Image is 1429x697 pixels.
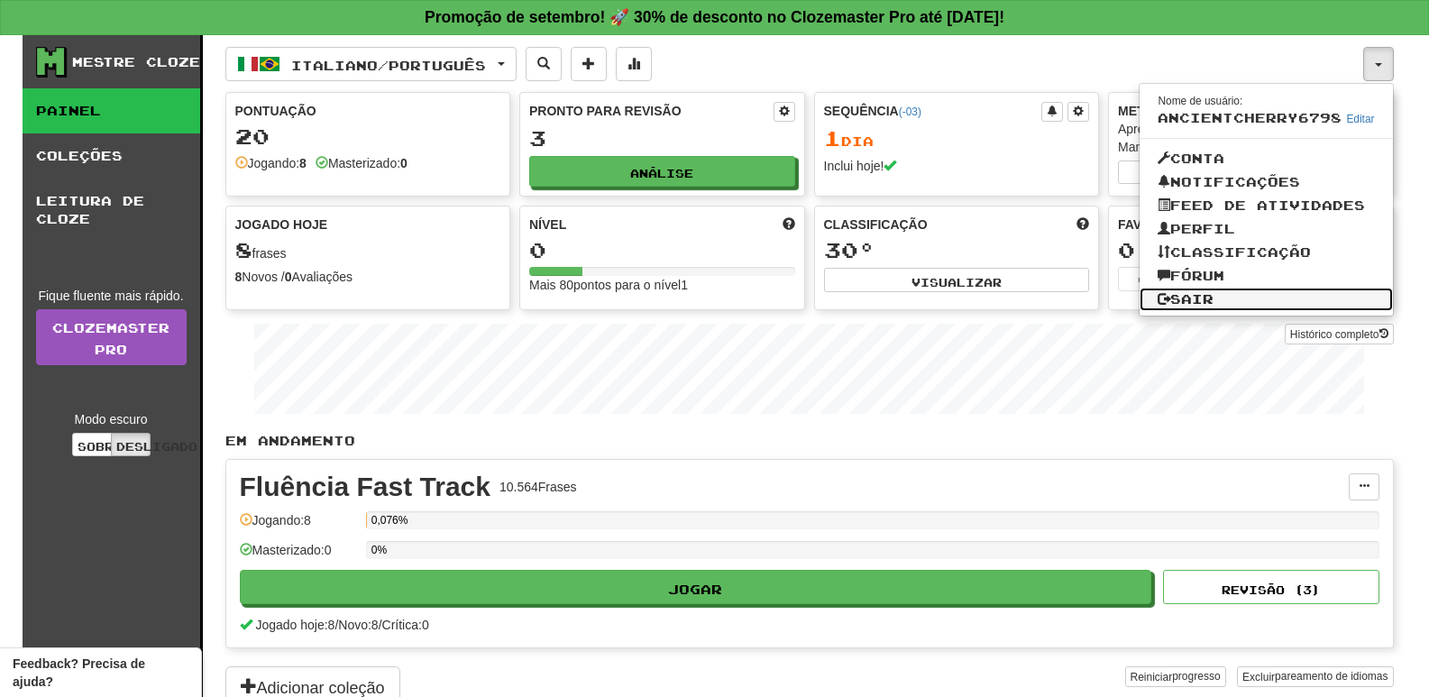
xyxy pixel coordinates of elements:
[1118,104,1199,118] font: Meta diária
[379,618,382,632] font: /
[538,480,577,494] font: Frases
[529,237,546,262] font: 0
[235,237,252,262] font: 8
[668,581,722,596] font: Jogar
[425,8,1004,26] font: Promoção de setembro! 🚀 30% de desconto no Clozemaster Pro até [DATE]!
[1118,160,1384,184] button: Defina umametadiária
[529,104,682,118] font: Pronto para revisão
[571,47,607,81] button: Adicionar frase à coleção
[235,104,316,118] font: Pontuação
[1170,291,1214,307] font: Sair
[902,105,918,118] a: -03
[1138,275,1228,288] font: Visualizar
[378,57,389,72] font: /
[1076,216,1089,234] span: Esta semana em pontos, UTC
[1312,583,1321,596] font: )
[573,278,681,292] font: pontos para o nível
[529,217,566,232] font: Nível
[52,320,169,335] font: Clozemaster
[824,104,899,118] font: Sequência
[13,656,145,689] font: Feedback? Precisa de ajuda?
[1118,217,1190,232] font: Favoritos
[116,440,197,453] font: Desligado
[78,440,123,453] font: Sobre
[1140,288,1392,311] a: Sair
[36,103,101,118] font: Painel
[841,133,874,149] font: dia
[529,278,573,292] font: Mais 80
[328,156,400,170] font: Masterizado:
[1140,217,1392,241] a: Perfil
[1131,671,1173,683] font: Reiniciar
[1158,95,1242,107] font: Nome de usuário:
[824,268,1090,291] button: Visualizar
[422,618,429,632] font: 0
[1158,110,1342,125] font: AncientCherry6798
[242,270,284,284] font: Novos /
[36,309,187,365] a: ClozemasterPro
[1118,122,1344,154] font: Aprender um idioma exige prática diária. Mantenha-se motivado!
[240,472,490,501] font: Fluência Fast Track
[1140,170,1392,194] a: Notificações
[824,159,884,173] font: Inclui hoje!
[36,193,144,226] font: Leitura de Cloze
[371,514,408,527] font: 0,076%
[899,105,902,118] font: (
[325,543,332,557] font: 0
[1125,666,1226,687] button: Reiniciarprogresso
[529,156,795,187] button: Análise
[299,156,307,170] font: 8
[23,88,200,133] a: Painel
[911,276,1002,289] font: Visualizar
[371,544,387,556] font: 0%
[248,156,300,170] font: Jogando:
[382,618,422,632] font: Crítica:
[13,655,188,691] span: Abrir widget de feedback
[72,433,112,456] button: Sobre
[225,433,355,448] font: Em andamento
[334,618,338,632] font: /
[1303,583,1312,596] font: 3
[235,217,328,232] font: Jogado hoje
[1170,174,1300,189] font: Notificações
[1275,670,1388,683] font: pareamento de idiomas
[499,480,538,494] font: 10.564
[1237,666,1393,687] button: Excluirpareamento de idiomas
[1172,670,1220,683] font: progresso
[529,125,546,151] font: 3
[328,618,335,632] font: 8
[285,270,292,284] font: 0
[616,47,652,81] button: Mais estatísticas
[824,217,928,232] font: Classificação
[252,543,325,557] font: Masterizado:
[36,148,123,163] font: Coleções
[1140,147,1392,170] a: Conta
[1242,671,1275,683] font: Excluir
[783,216,795,234] span: Marque mais pontos para subir de nível
[1290,328,1379,341] font: Histórico completo
[235,270,243,284] font: 8
[1222,583,1303,596] font: Revisão (
[1118,267,1249,290] button: Visualizar
[235,124,270,149] font: 20
[252,246,287,261] font: frases
[918,105,921,118] font: )
[1118,237,1135,262] font: 0
[1346,113,1374,125] a: Editar
[1170,151,1224,166] font: Conta
[371,618,379,632] font: 8
[23,179,200,242] a: Leitura de Cloze
[1170,197,1365,213] font: Feed de atividades
[291,57,378,72] font: Italiano
[240,570,1152,604] button: Jogar
[824,125,841,151] font: 1
[824,237,875,262] font: 30º
[255,618,327,632] font: Jogado hoje:
[23,133,200,179] a: Coleções
[292,270,353,284] font: Avaliações
[1140,241,1392,264] a: Classificação
[75,412,148,426] font: Modo escuro
[630,167,693,179] font: Análise
[111,433,151,456] button: Desligado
